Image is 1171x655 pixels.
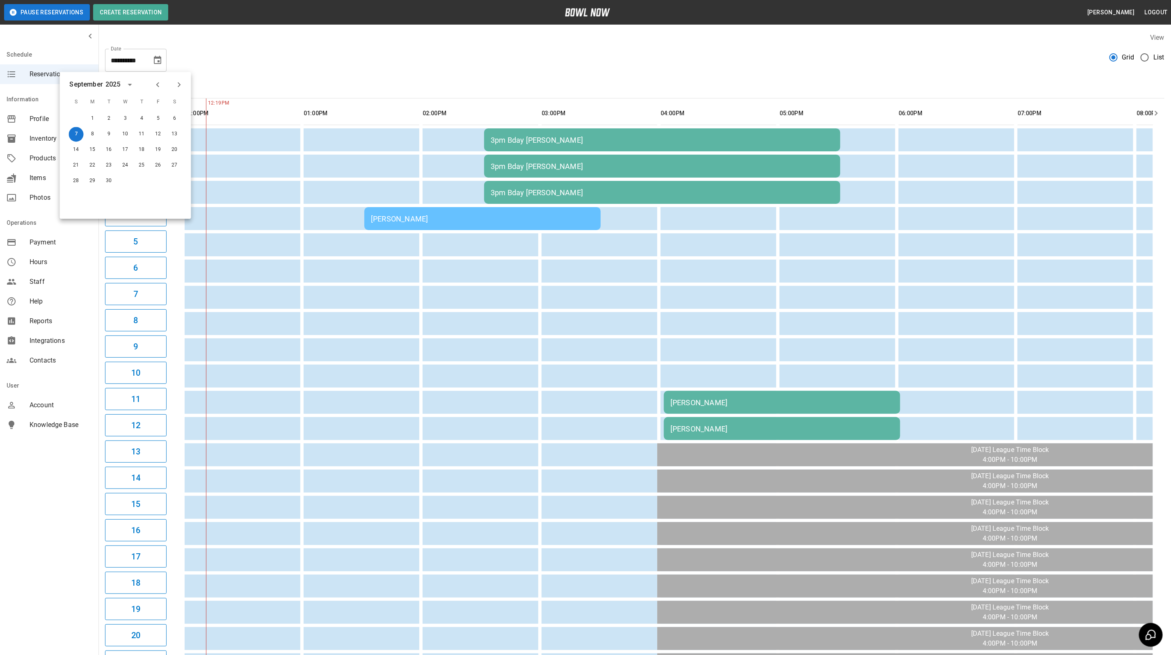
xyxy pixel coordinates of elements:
[206,99,208,107] span: 12:19PM
[102,112,117,126] button: Sep 2, 2025
[491,136,834,144] div: 3pm Bday [PERSON_NAME]
[133,288,138,301] h6: 7
[102,143,117,157] button: Sep 16, 2025
[85,94,100,111] span: M
[135,112,149,126] button: Sep 4, 2025
[30,257,92,267] span: Hours
[131,393,140,406] h6: 11
[133,261,138,274] h6: 6
[135,143,149,157] button: Sep 18, 2025
[135,127,149,142] button: Sep 11, 2025
[135,94,149,111] span: T
[85,112,100,126] button: Sep 1, 2025
[491,188,834,197] div: 3pm Bday [PERSON_NAME]
[85,143,100,157] button: Sep 15, 2025
[123,78,137,92] button: calendar view is open, switch to year view
[102,94,117,111] span: T
[105,493,167,515] button: 15
[30,193,92,203] span: Photos
[185,102,300,125] th: 12:00PM
[131,419,140,432] h6: 12
[102,174,117,189] button: Sep 30, 2025
[105,335,167,358] button: 9
[102,127,117,142] button: Sep 9, 2025
[118,112,133,126] button: Sep 3, 2025
[105,440,167,463] button: 13
[30,69,92,79] span: Reservations
[304,102,419,125] th: 01:00PM
[135,158,149,173] button: Sep 25, 2025
[85,127,100,142] button: Sep 8, 2025
[105,467,167,489] button: 14
[105,78,1164,98] div: inventory tabs
[30,134,92,144] span: Inventory
[491,162,834,171] div: 3pm Bday [PERSON_NAME]
[69,94,84,111] span: S
[105,572,167,594] button: 18
[131,576,140,589] h6: 18
[30,277,92,287] span: Staff
[30,420,92,430] span: Knowledge Base
[167,143,182,157] button: Sep 20, 2025
[133,235,138,248] h6: 5
[105,414,167,436] button: 12
[131,366,140,379] h6: 10
[30,400,92,410] span: Account
[30,356,92,365] span: Contacts
[131,498,140,511] h6: 15
[85,174,100,189] button: Sep 29, 2025
[69,127,84,142] button: Sep 7, 2025
[30,237,92,247] span: Payment
[30,153,92,163] span: Products
[131,445,140,458] h6: 13
[69,143,84,157] button: Sep 14, 2025
[118,158,133,173] button: Sep 24, 2025
[131,550,140,563] h6: 17
[151,94,166,111] span: F
[30,297,92,306] span: Help
[1141,5,1171,20] button: Logout
[105,309,167,331] button: 8
[542,102,657,125] th: 03:00PM
[105,257,167,279] button: 6
[1084,5,1138,20] button: [PERSON_NAME]
[670,424,894,433] div: [PERSON_NAME]
[102,158,117,173] button: Sep 23, 2025
[670,398,894,407] div: [PERSON_NAME]
[149,52,166,68] button: Choose date, selected date is Sep 7, 2025
[167,94,182,111] span: S
[105,80,121,90] div: 2025
[105,624,167,646] button: 20
[85,158,100,173] button: Sep 22, 2025
[151,143,166,157] button: Sep 19, 2025
[131,524,140,537] h6: 16
[30,336,92,346] span: Integrations
[151,158,166,173] button: Sep 26, 2025
[133,314,138,327] h6: 8
[30,173,92,183] span: Items
[105,388,167,410] button: 11
[70,80,103,90] div: September
[1122,52,1134,62] span: Grid
[167,127,182,142] button: Sep 13, 2025
[151,127,166,142] button: Sep 12, 2025
[423,102,538,125] th: 02:00PM
[131,629,140,642] h6: 20
[105,231,167,253] button: 5
[93,4,168,21] button: Create Reservation
[118,127,133,142] button: Sep 10, 2025
[133,340,138,353] h6: 9
[30,114,92,124] span: Profile
[118,94,133,111] span: W
[118,143,133,157] button: Sep 17, 2025
[30,316,92,326] span: Reports
[4,4,90,21] button: Pause Reservations
[105,545,167,568] button: 17
[172,78,186,92] button: Next month
[565,8,610,16] img: logo
[1153,52,1164,62] span: List
[167,158,182,173] button: Sep 27, 2025
[151,78,165,92] button: Previous month
[105,598,167,620] button: 19
[151,112,166,126] button: Sep 5, 2025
